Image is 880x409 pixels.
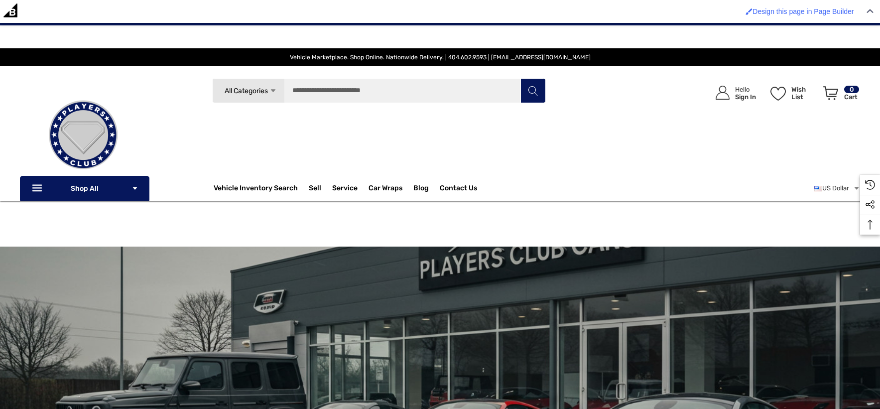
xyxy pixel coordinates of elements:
[819,76,860,115] a: Cart with 0 items
[741,2,859,20] a: Enabled brush for page builder edit. Design this page in Page Builder
[20,176,149,201] p: Shop All
[704,76,761,110] a: Sign in
[766,76,819,110] a: Wish List Wish List
[753,7,854,15] span: Design this page in Page Builder
[865,200,875,210] svg: Social Media
[814,178,860,198] a: USD
[440,184,477,195] a: Contact Us
[309,178,332,198] a: Sell
[823,86,838,100] svg: Review Your Cart
[791,86,818,101] p: Wish List
[865,180,875,190] svg: Recently Viewed
[369,178,413,198] a: Car Wraps
[269,87,277,95] svg: Icon Arrow Down
[860,220,880,230] svg: Top
[33,85,133,185] img: Players Club | Cars For Sale
[214,184,298,195] a: Vehicle Inventory Search
[746,8,753,15] img: Enabled brush for page builder edit.
[520,78,545,103] button: Search
[413,184,429,195] a: Blog
[716,86,730,100] svg: Icon User Account
[867,9,874,13] img: Close Admin Bar
[290,54,591,61] span: Vehicle Marketplace. Shop Online. Nationwide Delivery. | 404.602.9593 | [EMAIL_ADDRESS][DOMAIN_NAME]
[735,93,756,101] p: Sign In
[309,184,321,195] span: Sell
[131,185,138,192] svg: Icon Arrow Down
[31,183,46,194] svg: Icon Line
[224,87,267,95] span: All Categories
[770,87,786,101] svg: Wish List
[844,86,859,93] p: 0
[212,78,284,103] a: All Categories Icon Arrow Down Icon Arrow Up
[369,184,402,195] span: Car Wraps
[735,86,756,93] p: Hello
[332,184,358,195] a: Service
[844,93,859,101] p: Cart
